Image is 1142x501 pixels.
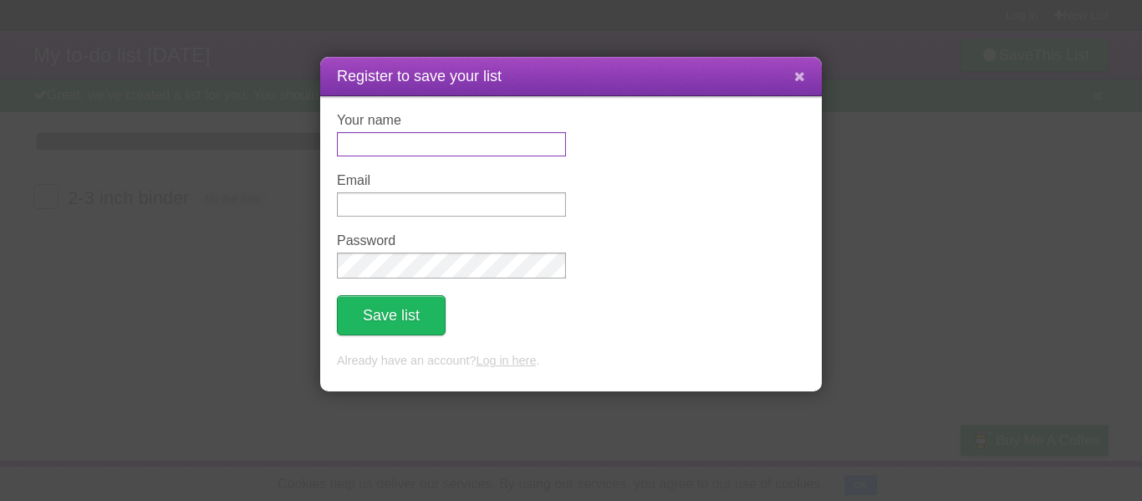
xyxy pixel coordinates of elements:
label: Password [337,233,566,248]
label: Your name [337,113,566,128]
button: Save list [337,295,446,335]
label: Email [337,173,566,188]
p: Already have an account? . [337,352,805,371]
h1: Register to save your list [337,65,805,88]
a: Log in here [476,354,536,367]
